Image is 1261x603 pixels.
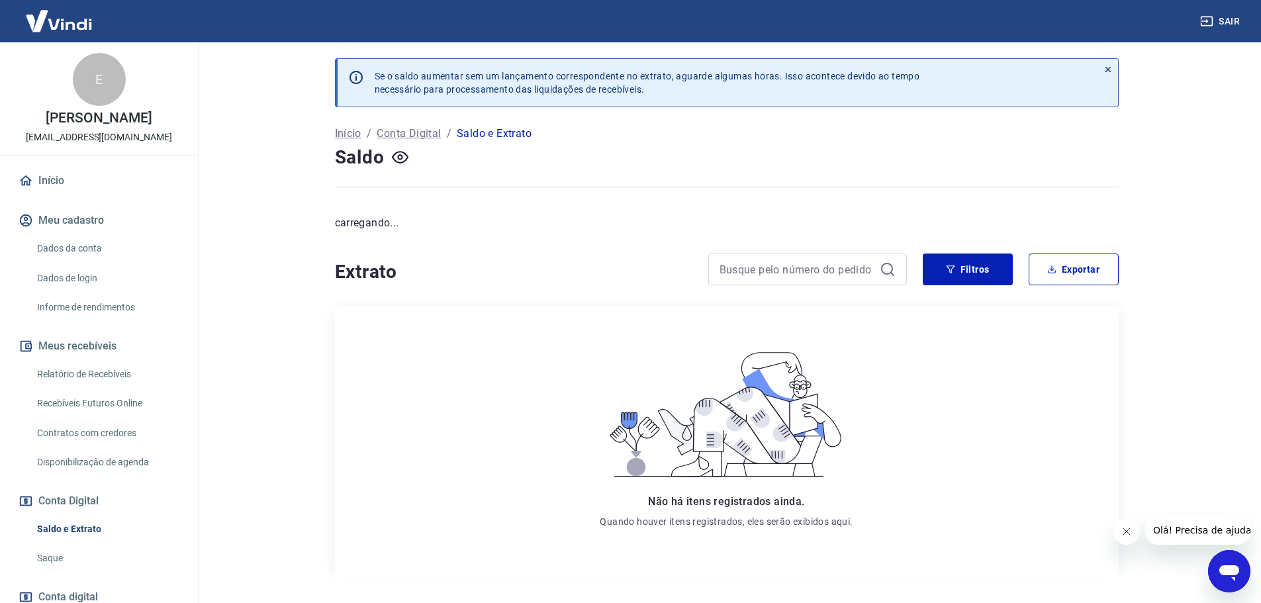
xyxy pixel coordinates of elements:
h4: Extrato [335,259,692,285]
a: Início [335,126,361,142]
p: Se o saldo aumentar sem um lançamento correspondente no extrato, aguarde algumas horas. Isso acon... [375,70,920,96]
a: Contratos com credores [32,420,182,447]
button: Meu cadastro [16,206,182,235]
p: [EMAIL_ADDRESS][DOMAIN_NAME] [26,130,172,144]
a: Saque [32,545,182,572]
a: Início [16,166,182,195]
button: Exportar [1029,254,1119,285]
p: / [447,126,451,142]
a: Dados da conta [32,235,182,262]
span: Olá! Precisa de ajuda? [8,9,111,20]
button: Filtros [923,254,1013,285]
p: carregando... [335,215,1119,231]
button: Meus recebíveis [16,332,182,361]
img: Vindi [16,1,102,41]
p: Quando houver itens registrados, eles serão exibidos aqui. [600,515,853,528]
a: Dados de login [32,265,182,292]
p: Saldo e Extrato [457,126,532,142]
a: Informe de rendimentos [32,294,182,321]
p: [PERSON_NAME] [46,111,152,125]
a: Recebíveis Futuros Online [32,390,182,417]
h4: Saldo [335,144,385,171]
input: Busque pelo número do pedido [720,259,874,279]
a: Conta Digital [377,126,441,142]
iframe: Botão para abrir a janela de mensagens [1208,550,1250,592]
a: Saldo e Extrato [32,516,182,543]
button: Conta Digital [16,487,182,516]
p: / [367,126,371,142]
a: Disponibilização de agenda [32,449,182,476]
span: Não há itens registrados ainda. [648,495,804,508]
a: Relatório de Recebíveis [32,361,182,388]
div: E [73,53,126,106]
button: Sair [1197,9,1245,34]
iframe: Mensagem da empresa [1145,516,1250,545]
iframe: Fechar mensagem [1113,518,1140,545]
